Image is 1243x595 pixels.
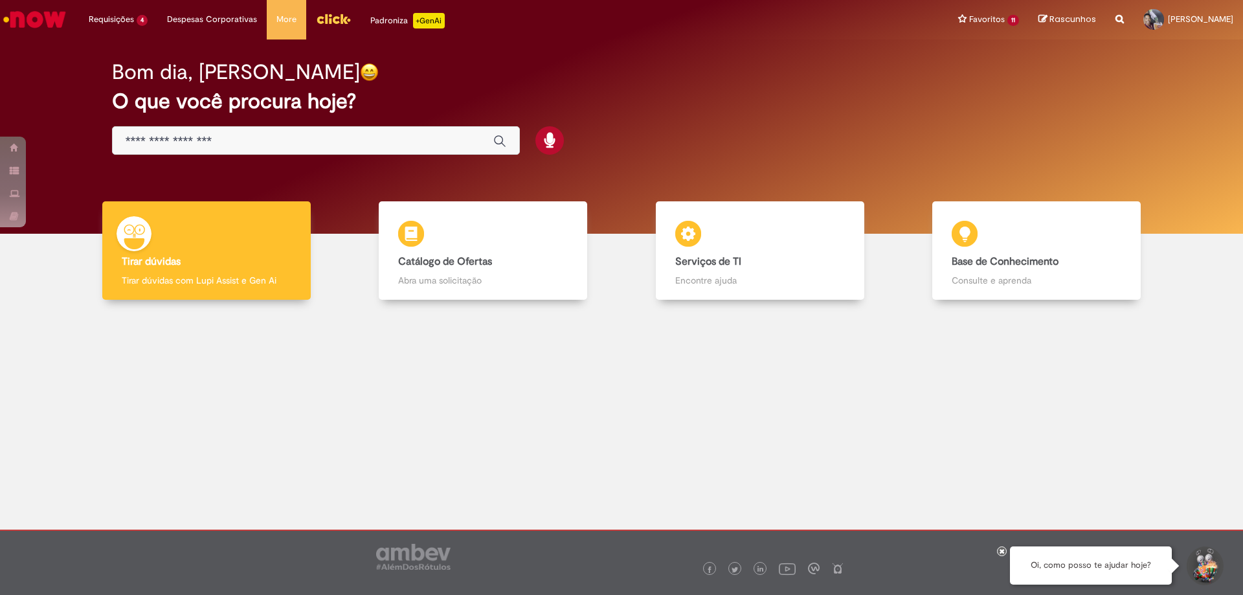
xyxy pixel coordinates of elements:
img: logo_footer_facebook.png [706,567,713,573]
span: More [276,13,297,26]
button: Iniciar Conversa de Suporte [1185,546,1224,585]
span: 4 [137,15,148,26]
p: Consulte e aprenda [952,274,1121,287]
a: Catálogo de Ofertas Abra uma solicitação [345,201,622,300]
b: Base de Conhecimento [952,255,1058,268]
div: Padroniza [370,13,445,28]
img: logo_footer_linkedin.png [757,566,764,574]
b: Tirar dúvidas [122,255,181,268]
p: Tirar dúvidas com Lupi Assist e Gen Ai [122,274,291,287]
p: +GenAi [413,13,445,28]
span: 11 [1007,15,1019,26]
img: happy-face.png [360,63,379,82]
a: Serviços de TI Encontre ajuda [621,201,899,300]
span: Requisições [89,13,134,26]
img: click_logo_yellow_360x200.png [316,9,351,28]
a: Base de Conhecimento Consulte e aprenda [899,201,1176,300]
div: Oi, como posso te ajudar hoje? [1010,546,1172,585]
img: ServiceNow [1,6,68,32]
h2: O que você procura hoje? [112,90,1132,113]
b: Serviços de TI [675,255,741,268]
h2: Bom dia, [PERSON_NAME] [112,61,360,84]
p: Encontre ajuda [675,274,845,287]
img: logo_footer_workplace.png [808,563,820,574]
a: Rascunhos [1038,14,1096,26]
img: logo_footer_ambev_rotulo_gray.png [376,544,451,570]
span: Rascunhos [1049,13,1096,25]
img: logo_footer_youtube.png [779,560,796,577]
p: Abra uma solicitação [398,274,568,287]
span: Favoritos [969,13,1005,26]
span: Despesas Corporativas [167,13,257,26]
img: logo_footer_naosei.png [832,563,844,574]
b: Catálogo de Ofertas [398,255,492,268]
a: Tirar dúvidas Tirar dúvidas com Lupi Assist e Gen Ai [68,201,345,300]
span: [PERSON_NAME] [1168,14,1233,25]
img: logo_footer_twitter.png [732,567,738,573]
